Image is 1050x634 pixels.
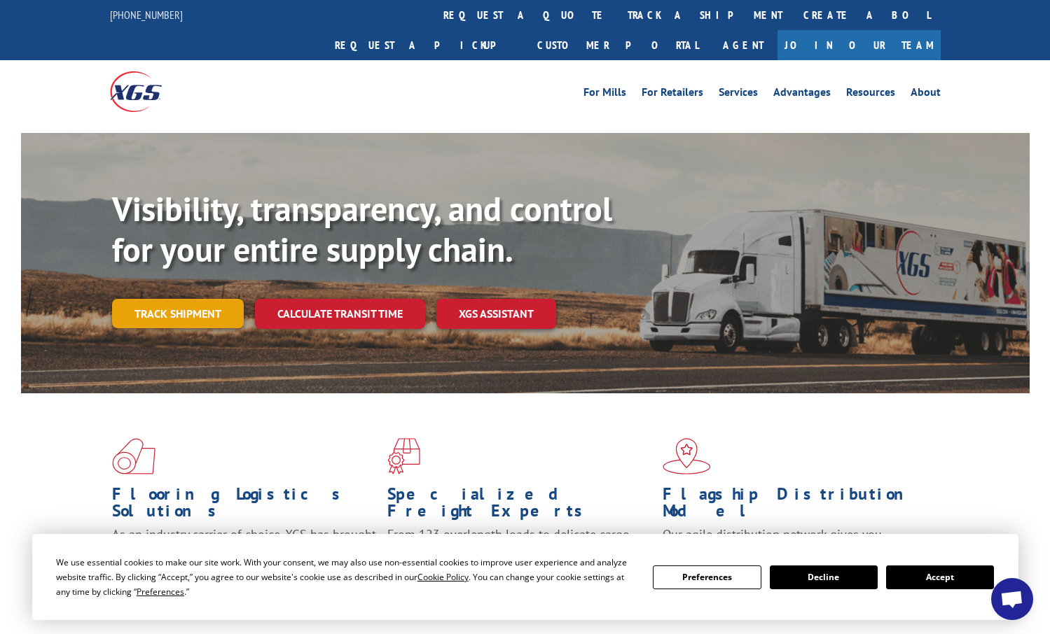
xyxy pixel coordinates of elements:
a: Open chat [991,578,1033,620]
a: For Mills [583,87,626,102]
a: Agent [709,30,778,60]
b: Visibility, transparency, and control for your entire supply chain. [112,187,612,271]
h1: Specialized Freight Experts [387,486,652,526]
button: Preferences [653,565,761,589]
span: Cookie Policy [417,571,469,583]
img: xgs-icon-total-supply-chain-intelligence-red [112,438,156,474]
button: Decline [770,565,878,589]
span: Preferences [137,586,184,598]
a: Customer Portal [527,30,709,60]
p: From 123 overlength loads to delicate cargo, our experienced staff knows the best way to move you... [387,526,652,589]
a: Request a pickup [324,30,527,60]
span: As an industry carrier of choice, XGS has brought innovation and dedication to flooring logistics... [112,526,376,576]
h1: Flagship Distribution Model [663,486,927,526]
a: For Retailers [642,87,703,102]
h1: Flooring Logistics Solutions [112,486,377,526]
img: xgs-icon-flagship-distribution-model-red [663,438,711,474]
div: Cookie Consent Prompt [32,534,1018,620]
a: Track shipment [112,299,244,328]
button: Accept [886,565,994,589]
a: Calculate transit time [255,299,425,329]
span: Our agile distribution network gives you nationwide inventory management on demand. [663,526,920,559]
div: We use essential cookies to make our site work. With your consent, we may also use non-essential ... [56,555,636,599]
a: [PHONE_NUMBER] [110,8,183,22]
a: Advantages [773,87,831,102]
a: Resources [846,87,895,102]
a: About [911,87,941,102]
img: xgs-icon-focused-on-flooring-red [387,438,420,474]
a: Join Our Team [778,30,941,60]
a: XGS ASSISTANT [436,299,556,329]
a: Services [719,87,758,102]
